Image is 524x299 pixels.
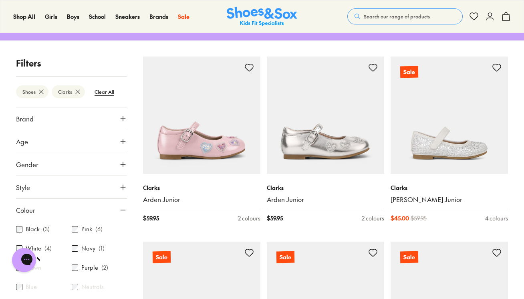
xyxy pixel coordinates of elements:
[44,244,52,253] p: ( 4 )
[391,184,508,192] p: Clarks
[13,12,35,20] span: Shop All
[16,182,30,192] span: Style
[178,12,189,20] span: Sale
[88,85,121,99] btn: Clear All
[101,263,108,272] p: ( 2 )
[267,195,384,204] a: Arden Junior
[45,12,57,21] a: Girls
[16,85,48,98] btn: Shoes
[485,214,508,222] div: 4 colours
[276,251,294,263] p: Sale
[26,283,37,291] label: Blue
[16,160,38,169] span: Gender
[16,205,35,215] span: Colour
[391,57,508,174] a: Sale
[67,12,79,20] span: Boys
[400,251,418,263] p: Sale
[143,214,159,222] span: $ 59.95
[81,283,104,291] label: Neutrals
[143,195,260,204] a: Arden Junior
[16,176,127,198] button: Style
[95,225,103,233] p: ( 6 )
[89,12,106,21] a: School
[8,245,40,275] iframe: Gorgias live chat messenger
[16,199,127,221] button: Colour
[26,244,41,253] label: White
[267,184,384,192] p: Clarks
[81,225,92,233] label: Pink
[362,214,384,222] div: 2 colours
[149,12,168,21] a: Brands
[43,225,50,233] p: ( 3 )
[81,244,95,253] label: Navy
[238,214,260,222] div: 2 colours
[364,13,430,20] span: Search our range of products
[153,251,171,263] p: Sale
[267,214,283,222] span: $ 59.95
[89,12,106,20] span: School
[400,65,419,78] p: Sale
[81,263,98,272] label: Purple
[26,225,40,233] label: Black
[13,12,35,21] a: Shop All
[16,57,127,70] p: Filters
[16,130,127,153] button: Age
[16,153,127,176] button: Gender
[16,107,127,130] button: Brand
[52,85,85,98] btn: Clarks
[16,114,34,123] span: Brand
[115,12,140,20] span: Sneakers
[391,214,409,222] span: $ 45.00
[149,12,168,20] span: Brands
[99,244,105,253] p: ( 1 )
[411,214,427,222] span: $ 59.95
[45,12,57,20] span: Girls
[227,7,297,26] img: SNS_Logo_Responsive.svg
[178,12,189,21] a: Sale
[227,7,297,26] a: Shoes & Sox
[143,184,260,192] p: Clarks
[67,12,79,21] a: Boys
[115,12,140,21] a: Sneakers
[347,8,463,24] button: Search our range of products
[391,195,508,204] a: [PERSON_NAME] Junior
[16,137,28,146] span: Age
